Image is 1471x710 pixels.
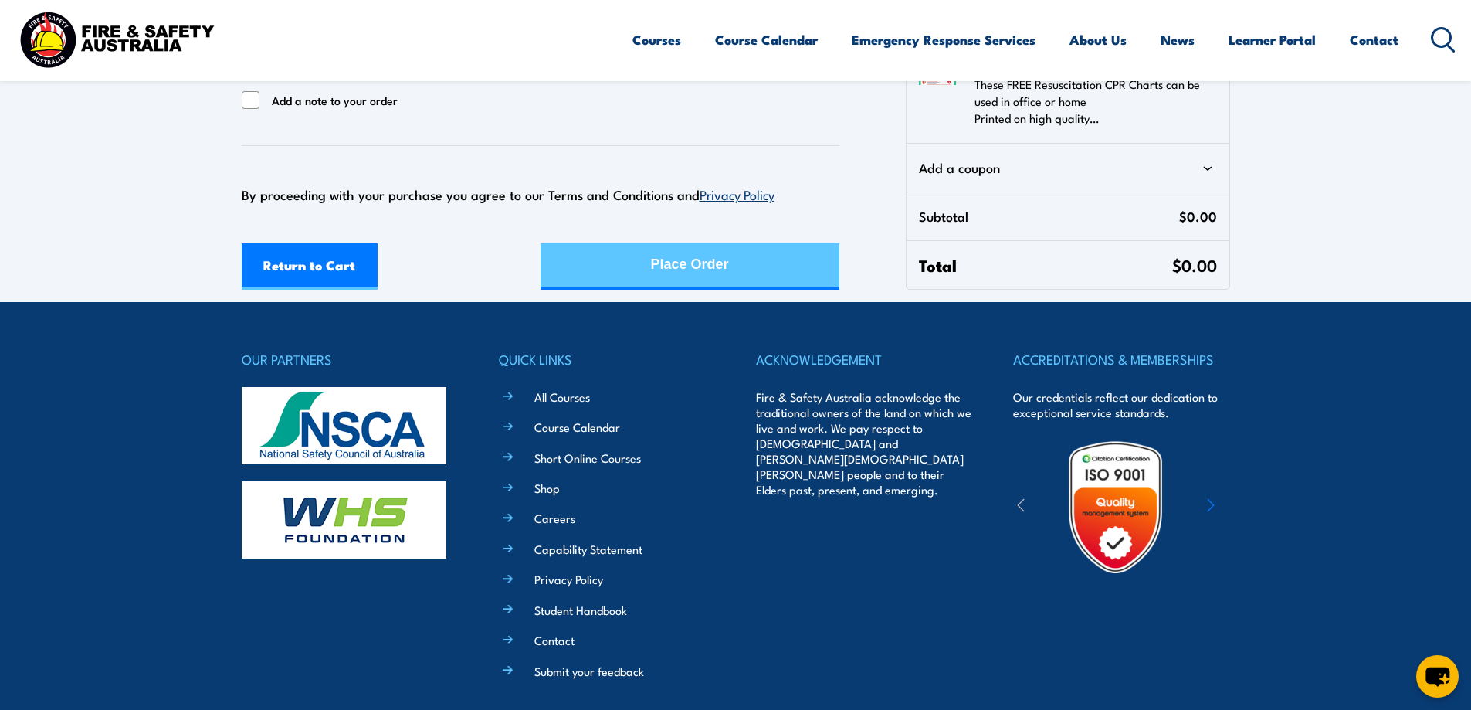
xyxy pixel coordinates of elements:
[242,481,446,559] img: whs-logo-footer
[534,663,644,679] a: Submit your feedback
[242,387,446,464] img: nsca-logo-footer
[1013,389,1229,420] p: Our credentials reflect our dedication to exceptional service standards.
[632,19,681,60] a: Courses
[1172,253,1217,277] span: $0.00
[1229,19,1316,60] a: Learner Portal
[534,450,641,466] a: Short Online Courses
[534,510,575,526] a: Careers
[974,76,1207,127] p: These FREE Resuscitation CPR Charts can be used in office or home Printed on high quality…
[1350,19,1398,60] a: Contact
[715,19,818,60] a: Course Calendar
[1184,481,1318,534] img: ewpa-logo
[1013,348,1229,370] h4: ACCREDITATIONS & MEMBERSHIPS
[534,632,575,648] a: Contact
[242,91,260,110] input: Add a note to your order
[756,348,972,370] h4: ACKNOWLEDGEMENT
[272,91,398,110] span: Add a note to your order
[242,185,774,204] span: By proceeding with your purchase you agree to our Terms and Conditions and
[919,253,1171,277] span: Total
[499,348,715,370] h4: QUICK LINKS
[242,243,378,290] a: Return to Cart
[541,243,839,290] button: Place Order
[700,185,774,203] a: Privacy Policy
[534,480,560,496] a: Shop
[852,19,1035,60] a: Emergency Response Services
[919,205,1178,228] span: Subtotal
[242,348,458,370] h4: OUR PARTNERS
[756,389,972,498] p: Fire & Safety Australia acknowledge the traditional owners of the land on which we live and work....
[534,419,620,435] a: Course Calendar
[1048,440,1183,575] img: Untitled design (19)
[1179,205,1217,228] span: $0.00
[919,156,1216,179] div: Add a coupon
[1069,19,1127,60] a: About Us
[534,541,642,557] a: Capability Statement
[534,389,590,405] a: All Courses
[1416,655,1459,698] button: chat-button
[1161,19,1195,60] a: News
[651,244,729,285] div: Place Order
[534,602,627,618] a: Student Handbook
[534,571,603,587] a: Privacy Policy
